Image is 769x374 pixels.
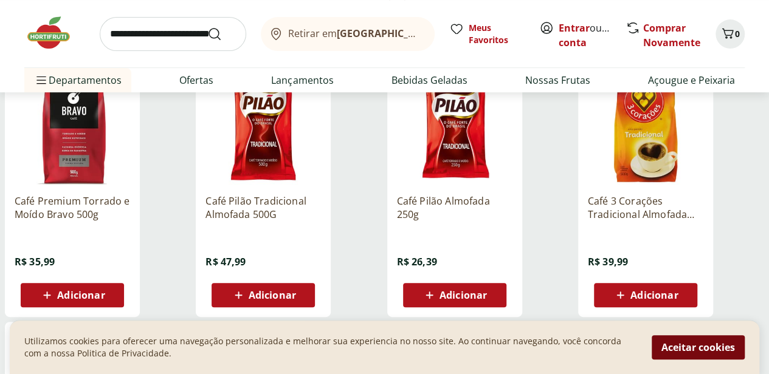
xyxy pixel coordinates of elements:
[100,17,246,51] input: search
[588,69,703,185] img: Café 3 Corações Tradicional Almofada 500g
[15,69,130,185] img: Café Premium Torrado e Moído Bravo 500g
[643,21,700,49] a: Comprar Novamente
[271,73,333,87] a: Lançamentos
[21,283,124,307] button: Adicionar
[652,335,745,359] button: Aceitar cookies
[205,255,246,268] span: R$ 47,99
[179,73,213,87] a: Ofertas
[735,28,740,39] span: 0
[261,17,435,51] button: Retirar em[GEOGRAPHIC_DATA]/[GEOGRAPHIC_DATA]
[391,73,467,87] a: Bebidas Geladas
[559,21,613,50] span: ou
[397,194,512,221] a: Café Pilão Almofada 250g
[559,21,590,35] a: Entrar
[588,194,703,221] a: Café 3 Corações Tradicional Almofada 500g
[559,21,626,49] a: Criar conta
[24,335,637,359] p: Utilizamos cookies para oferecer uma navegação personalizada e melhorar sua experiencia no nosso ...
[205,194,321,221] a: Café Pilão Tradicional Almofada 500G
[15,194,130,221] a: Café Premium Torrado e Moído Bravo 500g
[469,22,525,46] span: Meus Favoritos
[337,27,542,40] b: [GEOGRAPHIC_DATA]/[GEOGRAPHIC_DATA]
[397,255,437,268] span: R$ 26,39
[34,66,122,95] span: Departamentos
[648,73,735,87] a: Açougue e Peixaria
[24,15,85,51] img: Hortifruti
[57,290,105,300] span: Adicionar
[34,66,49,95] button: Menu
[440,290,487,300] span: Adicionar
[207,27,236,41] button: Submit Search
[403,283,506,307] button: Adicionar
[449,22,525,46] a: Meus Favoritos
[588,255,628,268] span: R$ 39,99
[205,69,321,185] img: Café Pilão Tradicional Almofada 500G
[212,283,315,307] button: Adicionar
[630,290,678,300] span: Adicionar
[15,255,55,268] span: R$ 35,99
[716,19,745,49] button: Carrinho
[288,28,422,39] span: Retirar em
[249,290,296,300] span: Adicionar
[397,69,512,185] img: Café Pilão Almofada 250g
[594,283,697,307] button: Adicionar
[525,73,590,87] a: Nossas Frutas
